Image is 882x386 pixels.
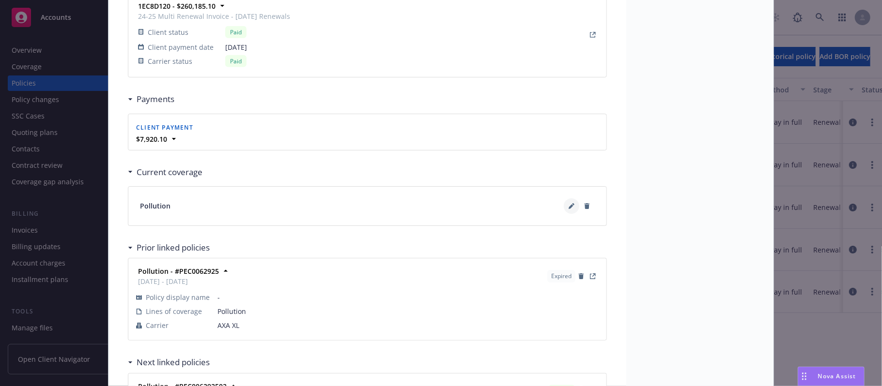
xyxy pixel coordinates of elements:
[128,93,174,105] div: Payments
[148,56,192,66] span: Carrier status
[136,134,167,144] strong: $7,920.10
[217,306,599,316] span: Pollution
[818,372,856,380] span: Nova Assist
[140,201,170,211] span: Pollution
[138,1,216,11] strong: 1EC8D120 - $260,185.10
[148,27,188,37] span: Client status
[128,166,202,178] div: Current coverage
[138,276,219,286] span: [DATE] - [DATE]
[217,320,599,330] span: AXA XL
[225,55,247,67] div: Paid
[587,270,599,282] a: View Policy
[225,26,247,38] div: Paid
[138,11,290,21] span: 24-25 Multi Renewal Invoice - [DATE] Renewals
[225,42,290,52] span: [DATE]
[137,166,202,178] h3: Current coverage
[146,306,202,316] span: Lines of coverage
[138,267,219,276] strong: Pollution - #PEC0062925
[148,42,214,52] span: Client payment date
[137,93,174,105] h3: Payments
[551,272,572,281] span: Expired
[128,241,210,254] div: Prior linked policies
[137,356,210,369] h3: Next linked policies
[146,292,210,302] span: Policy display name
[136,123,193,132] span: Client payment
[798,367,810,386] div: Drag to move
[587,29,599,41] a: View Invoice
[798,367,865,386] button: Nova Assist
[128,356,210,369] div: Next linked policies
[217,292,599,302] span: -
[146,320,169,330] span: Carrier
[137,241,210,254] h3: Prior linked policies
